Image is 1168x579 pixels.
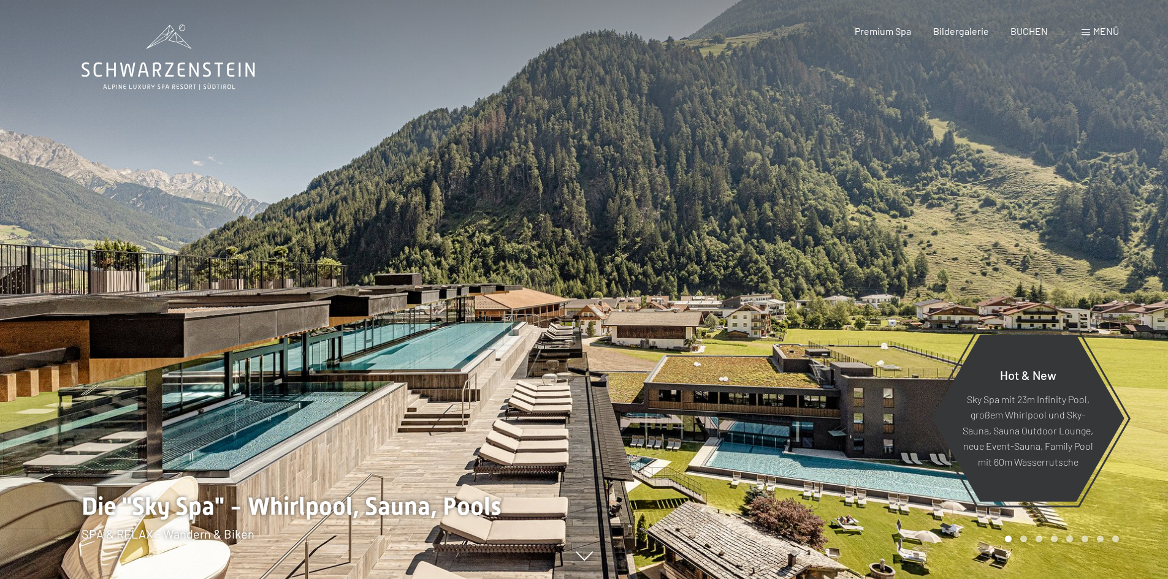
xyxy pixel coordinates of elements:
div: Carousel Page 5 [1066,535,1073,542]
div: Carousel Page 1 (Current Slide) [1005,535,1012,542]
span: Menü [1093,25,1119,37]
a: Hot & New Sky Spa mit 23m Infinity Pool, großem Whirlpool und Sky-Sauna, Sauna Outdoor Lounge, ne... [931,334,1125,502]
div: Carousel Pagination [1001,535,1119,542]
div: Carousel Page 4 [1051,535,1058,542]
a: Premium Spa [855,25,911,37]
div: Carousel Page 2 [1020,535,1027,542]
a: BUCHEN [1010,25,1048,37]
div: Carousel Page 8 [1112,535,1119,542]
span: Hot & New [1000,367,1056,382]
div: Carousel Page 6 [1082,535,1088,542]
div: Carousel Page 3 [1036,535,1042,542]
p: Sky Spa mit 23m Infinity Pool, großem Whirlpool und Sky-Sauna, Sauna Outdoor Lounge, neue Event-S... [961,391,1094,469]
div: Carousel Page 7 [1097,535,1104,542]
a: Bildergalerie [933,25,989,37]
